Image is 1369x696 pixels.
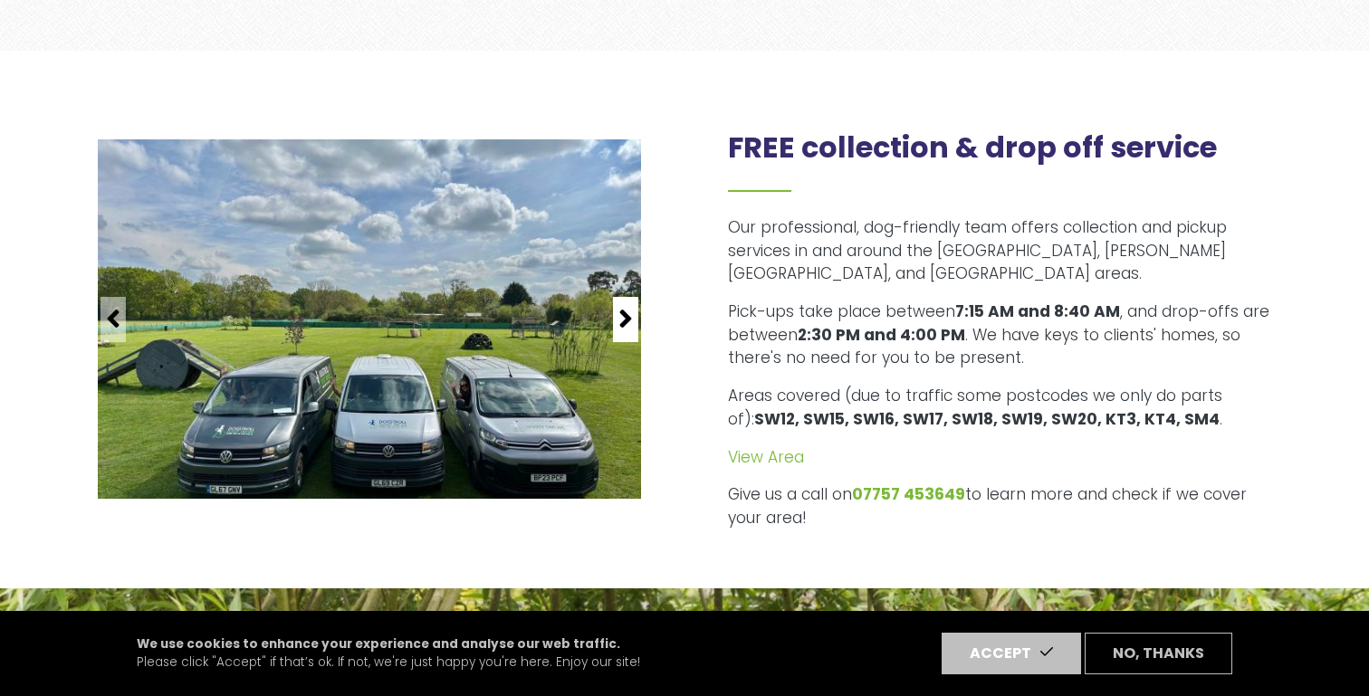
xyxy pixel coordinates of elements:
[728,300,1271,370] p: Pick-ups take place between , and drop-offs are between . We have keys to clients' homes, so ther...
[852,483,965,505] a: 07757 453649
[955,300,1120,322] strong: 7:15 AM and 8:40 AM
[942,633,1081,674] button: Accept
[728,130,1271,192] h2: FREE collection & drop off service
[728,385,1271,431] p: Areas covered (due to traffic some postcodes we only do parts of): .
[98,139,641,499] img: Pick up and drop off from your home
[728,216,1271,286] p: Our professional, dog-friendly team offers collection and pickup services in and around the [GEOG...
[798,324,965,346] strong: 2:30 PM and 4:00 PM
[754,408,1220,430] strong: SW12, SW15, SW16, SW17, SW18, SW19, SW20, KT3, KT4, SM4
[728,446,804,468] a: View Area
[137,635,620,653] strong: We use cookies to enhance your experience and analyse our web traffic.
[137,635,640,672] p: Please click "Accept" if that’s ok. If not, we're just happy you're here. Enjoy our site!
[728,483,1271,529] p: Give us a call on to learn more and check if we cover your area!
[1085,633,1232,674] button: No, thanks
